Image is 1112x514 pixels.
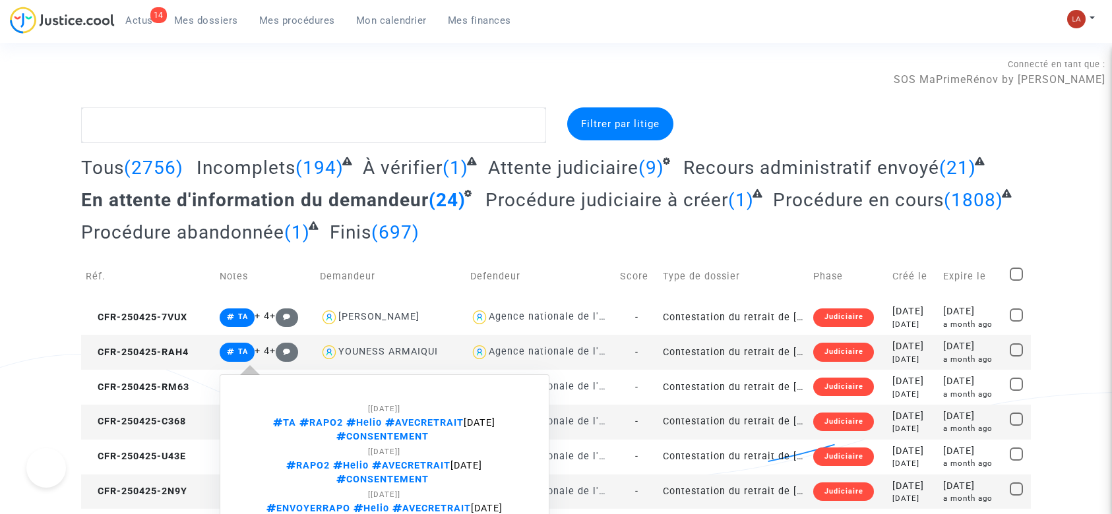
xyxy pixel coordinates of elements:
span: RAPO2 [296,417,343,428]
span: Incomplets [197,157,295,179]
div: [DATE] [943,444,1001,459]
div: [DATE] [892,458,933,469]
span: Attente judiciaire [488,157,638,179]
span: En attente d'information du demandeur [81,189,429,211]
span: ENVOYERRAPO [266,503,350,514]
span: [[DATE]] [368,447,400,456]
div: Agence nationale de l'habitat [489,381,634,392]
span: Mon calendrier [356,14,427,26]
span: CFR-250425-C368 [86,416,186,427]
img: icon-user.svg [320,343,339,362]
span: Filtrer par litige [581,118,660,130]
div: Agence nationale de l'habitat [489,451,634,462]
span: (194) [295,157,344,179]
td: Contestation du retrait de [PERSON_NAME] par l'ANAH (mandataire) [658,474,809,509]
span: Mes dossiers [174,14,238,26]
div: [DATE] [892,493,933,504]
td: Contestation du retrait de [PERSON_NAME] par l'ANAH (mandataire) [658,440,809,474]
td: Defendeur [466,253,616,300]
span: - [635,486,638,497]
div: [DATE] [943,374,1001,389]
span: [DATE] [273,417,495,443]
a: Mes dossiers [164,11,249,30]
a: Mes procédures [249,11,346,30]
td: Contestation du retrait de [PERSON_NAME] par l'ANAH (mandataire) [658,300,809,335]
div: Agence nationale de l'habitat [489,416,634,427]
div: a month ago [943,354,1001,365]
div: [DATE] [892,409,933,424]
a: Mon calendrier [346,11,437,30]
span: CFR-250425-7VUX [86,312,187,323]
div: [DATE] [892,389,933,400]
span: CFR-250425-2N9Y [86,486,187,497]
span: - [635,312,638,323]
span: Helio [350,503,389,514]
div: Agence nationale de l'habitat [489,486,634,497]
span: Procédure judiciaire à créer [485,189,728,211]
span: (2756) [124,157,183,179]
td: Expire le [939,253,1005,300]
div: a month ago [943,319,1001,330]
span: TA [238,312,248,321]
span: Helio [343,417,382,428]
span: (21) [939,157,976,179]
span: RAPO2 [286,460,330,471]
span: CONSENTEMENT [336,474,429,485]
span: Procédure en cours [773,189,944,211]
div: [DATE] [892,339,933,354]
div: Judiciaire [813,447,873,466]
div: a month ago [943,493,1001,504]
td: Contestation du retrait de [PERSON_NAME] par l'ANAH (mandataire) [658,370,809,405]
div: [DATE] [892,374,933,389]
span: (1) [443,157,468,179]
a: Mes finances [437,11,522,30]
span: Recours administratif envoyé [683,157,939,179]
span: [DATE] [286,460,482,486]
span: - [635,382,638,393]
span: Tous [81,157,124,179]
iframe: Help Scout Beacon - Open [26,448,66,488]
div: [PERSON_NAME] [338,311,419,322]
div: [DATE] [892,479,933,494]
div: 14 [150,7,167,23]
div: [DATE] [943,304,1001,319]
span: + 4 [255,310,270,322]
div: [DATE] [892,354,933,365]
span: AVECRETRAIT [369,460,450,471]
td: Créé le [888,253,938,300]
img: jc-logo.svg [10,7,115,34]
span: TA [273,417,296,428]
span: Mes procédures [259,14,335,26]
div: a month ago [943,423,1001,434]
img: 3f9b7d9779f7b0ffc2b90d026f0682a9 [1067,10,1086,28]
span: Procédure abandonnée [81,221,284,243]
div: [DATE] [892,319,933,330]
span: Helio [330,460,369,471]
span: + [270,310,298,322]
span: (1) [728,189,754,211]
span: Actus [125,14,153,26]
img: icon-user.svg [470,343,489,362]
span: AVECRETRAIT [389,503,471,514]
div: Judiciaire [813,378,873,396]
div: YOUNESS ARMAIQUI [338,346,438,357]
div: [DATE] [892,444,933,459]
span: (24) [429,189,466,211]
span: - [635,347,638,358]
span: [[DATE]] [368,404,400,413]
td: Score [615,253,658,300]
div: [DATE] [943,339,1001,354]
div: [DATE] [943,409,1001,424]
span: Finis [330,221,371,243]
div: Agence nationale de l'habitat [489,346,634,357]
td: Demandeur [315,253,466,300]
span: (1808) [944,189,1003,211]
div: Judiciaire [813,413,873,431]
td: Réf. [81,253,215,300]
td: Notes [215,253,315,300]
span: - [635,451,638,462]
div: [DATE] [943,479,1001,494]
td: Contestation du retrait de [PERSON_NAME] par l'ANAH (mandataire) [658,335,809,370]
span: CFR-250425-RAH4 [86,347,189,358]
div: [DATE] [892,304,933,319]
